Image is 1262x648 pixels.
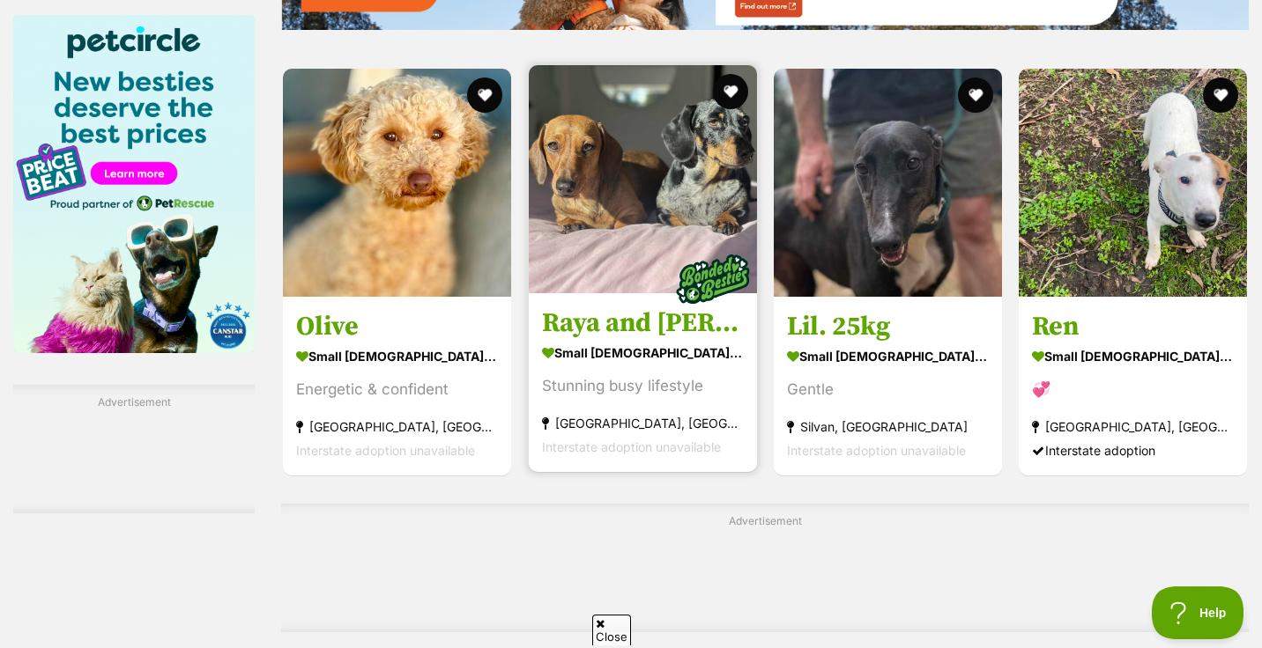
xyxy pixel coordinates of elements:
a: Olive small [DEMOGRAPHIC_DATA] Dog Energetic & confident [GEOGRAPHIC_DATA], [GEOGRAPHIC_DATA] Int... [283,297,511,475]
div: Gentle [787,378,989,401]
img: Raya and Odie - Dachshund (Miniature Smooth Haired) Dog [529,65,757,293]
button: favourite [1203,77,1238,113]
h3: Olive [296,310,498,343]
button: favourite [713,74,748,109]
strong: [GEOGRAPHIC_DATA], [GEOGRAPHIC_DATA] [542,411,744,435]
img: Ren - Mixed Dog [1019,69,1247,297]
span: Close [592,615,631,645]
h3: Ren [1032,310,1234,343]
span: Interstate adoption unavailable [787,443,966,458]
strong: [GEOGRAPHIC_DATA], [GEOGRAPHIC_DATA] [296,415,498,438]
div: Energetic & confident [296,378,498,401]
iframe: Help Scout Beacon - Open [1152,586,1244,639]
img: Lil. 25kg - Greyhound Dog [774,69,1002,297]
button: favourite [468,77,503,113]
strong: small [DEMOGRAPHIC_DATA] Dog [1032,343,1234,369]
strong: small [DEMOGRAPHIC_DATA] Dog [542,340,744,365]
strong: Silvan, [GEOGRAPHIC_DATA] [787,415,989,438]
strong: small [DEMOGRAPHIC_DATA] Dog [296,343,498,369]
button: favourite [958,77,993,113]
img: bonded besties [669,235,757,323]
div: Advertisement [281,504,1249,632]
span: Interstate adoption unavailable [542,439,721,454]
strong: [GEOGRAPHIC_DATA], [GEOGRAPHIC_DATA] [1032,415,1234,438]
div: 💞 [1032,378,1234,401]
a: Raya and [PERSON_NAME] small [DEMOGRAPHIC_DATA] Dog Stunning busy lifestyle [GEOGRAPHIC_DATA], [G... [529,293,757,472]
strong: small [DEMOGRAPHIC_DATA] Dog [787,343,989,369]
a: Ren small [DEMOGRAPHIC_DATA] Dog 💞 [GEOGRAPHIC_DATA], [GEOGRAPHIC_DATA] Interstate adoption [1019,297,1247,475]
img: Olive - Poodle (Toy) Dog [283,69,511,297]
a: Lil. 25kg small [DEMOGRAPHIC_DATA] Dog Gentle Silvan, [GEOGRAPHIC_DATA] Interstate adoption unava... [774,297,1002,475]
h3: Lil. 25kg [787,310,989,343]
div: Stunning busy lifestyle [542,374,744,398]
div: Advertisement [13,385,255,513]
h3: Raya and [PERSON_NAME] [542,306,744,340]
img: Pet Circle promo banner [13,15,255,353]
span: Interstate adoption unavailable [296,443,475,458]
div: Interstate adoption [1032,438,1234,462]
